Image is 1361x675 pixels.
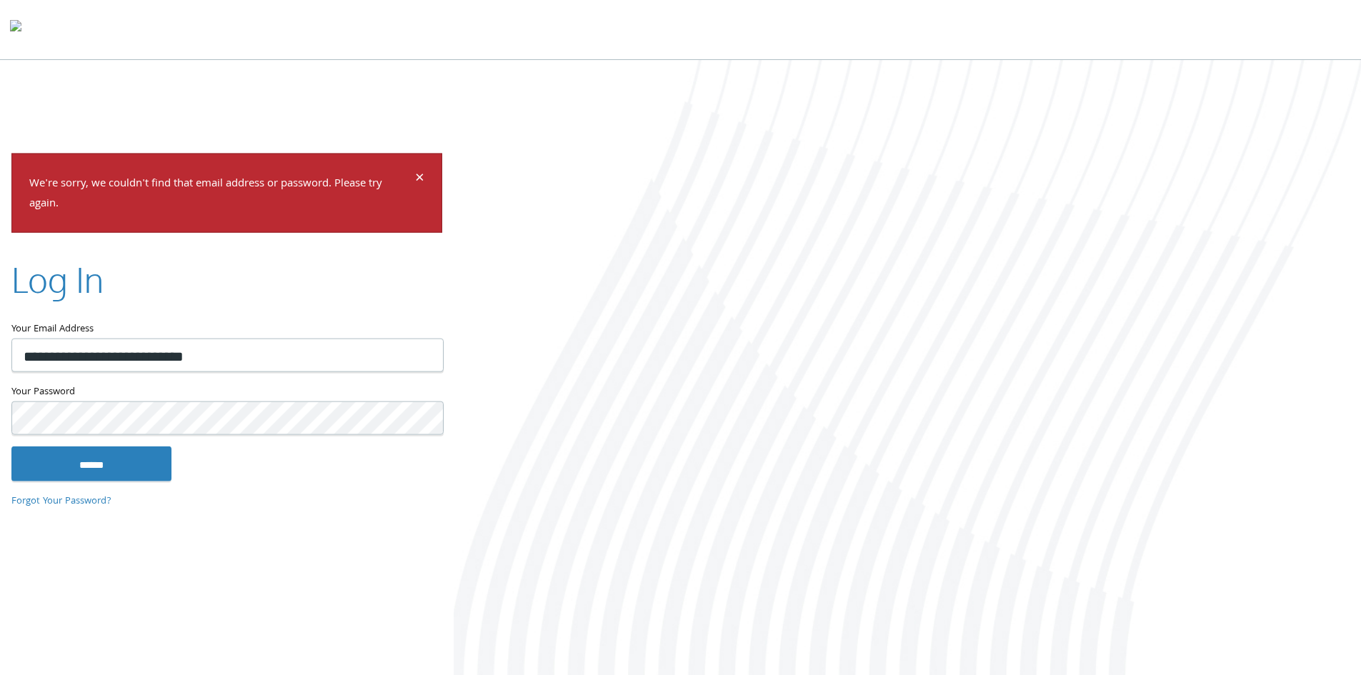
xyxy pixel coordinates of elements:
label: Your Password [11,384,442,401]
button: Dismiss alert [415,171,424,188]
span: × [415,165,424,193]
h2: Log In [11,256,104,304]
img: todyl-logo-dark.svg [10,15,21,44]
a: Forgot Your Password? [11,493,111,509]
p: We're sorry, we couldn't find that email address or password. Please try again. [29,174,413,215]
